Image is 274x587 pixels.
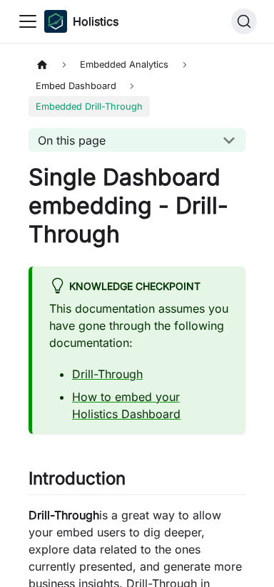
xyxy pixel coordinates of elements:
span: Embedded Drill-Through [29,96,150,117]
b: Holistics [73,13,118,30]
div: Knowledge Checkpoint [49,278,228,296]
button: Toggle navigation bar [17,11,39,32]
nav: Breadcrumbs [29,54,245,117]
button: On this page [29,128,245,152]
h1: Single Dashboard embedding - Drill-Through [29,163,245,249]
p: This documentation assumes you have gone through the following documentation: [49,300,228,351]
img: Holistics [44,10,67,33]
a: Drill-Through [72,367,143,381]
a: Embed Dashboard [29,75,123,95]
span: Embedded Analytics [73,54,176,75]
a: How to embed your Holistics Dashboard [72,390,181,421]
h2: Introduction [29,468,245,495]
a: HolisticsHolistics [44,10,118,33]
span: Embed Dashboard [36,80,116,91]
button: Search (Ctrl+K) [231,9,257,34]
strong: Drill-Through [29,508,99,522]
a: Home page [29,54,56,75]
